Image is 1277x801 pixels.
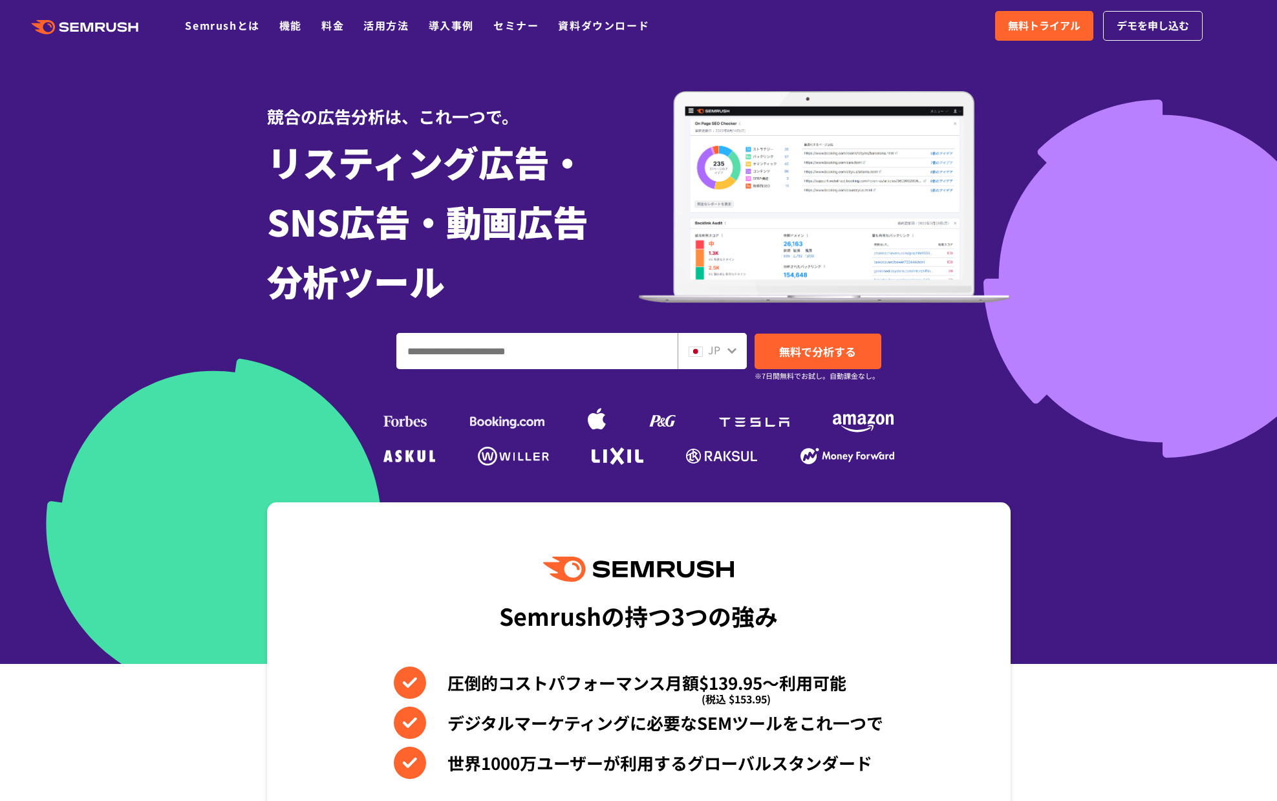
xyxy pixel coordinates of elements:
span: デモを申し込む [1117,17,1189,34]
img: Semrush [543,557,733,582]
li: 世界1000万ユーザーが利用するグローバルスタンダード [394,747,883,779]
span: (税込 $153.95) [702,683,771,715]
li: 圧倒的コストパフォーマンス月額$139.95〜利用可能 [394,667,883,699]
h1: リスティング広告・ SNS広告・動画広告 分析ツール [267,132,639,310]
a: Semrushとは [185,17,259,33]
a: 資料ダウンロード [558,17,649,33]
div: Semrushの持つ3つの強み [499,592,778,639]
span: 無料で分析する [779,343,856,359]
a: 無料で分析する [755,334,881,369]
span: 無料トライアル [1008,17,1080,34]
a: 導入事例 [429,17,474,33]
li: デジタルマーケティングに必要なSEMツールをこれ一つで [394,707,883,739]
a: 無料トライアル [995,11,1093,41]
a: 機能 [279,17,302,33]
a: 活用方法 [363,17,409,33]
a: セミナー [493,17,539,33]
a: デモを申し込む [1103,11,1203,41]
span: JP [708,342,720,358]
a: 料金 [321,17,344,33]
small: ※7日間無料でお試し。自動課金なし。 [755,370,879,382]
div: 競合の広告分析は、これ一つで。 [267,84,639,129]
input: ドメイン、キーワードまたはURLを入力してください [397,334,677,368]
